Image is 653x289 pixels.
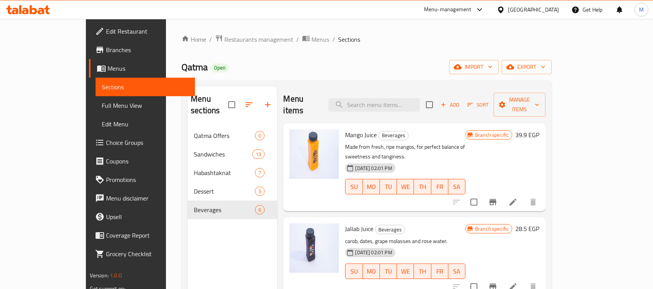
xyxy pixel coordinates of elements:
[363,179,380,194] button: MO
[255,206,264,214] span: 6
[349,181,359,192] span: SU
[421,97,438,113] span: Select section
[345,236,465,246] p: carob, dates, grape molasses and rose water.
[508,5,559,14] div: [GEOGRAPHIC_DATA]
[378,131,409,140] div: Beverages
[240,95,258,114] span: Sort sections
[383,181,394,192] span: TU
[380,263,397,279] button: TU
[345,263,362,279] button: SU
[89,152,195,170] a: Coupons
[345,142,465,161] p: Made from fresh, ripe mangos, for perfect balance of sweetness and tanginess.
[102,101,189,110] span: Full Menu View
[102,82,189,92] span: Sections
[439,100,460,109] span: Add
[89,22,195,41] a: Edit Restaurant
[289,129,339,179] img: Mango Juice
[467,100,489,109] span: Sort
[508,62,545,72] span: export
[639,5,644,14] span: M
[379,131,408,140] span: Beverages
[194,150,252,159] span: Sandwiches
[448,263,465,279] button: SA
[108,64,189,73] span: Menus
[438,99,462,111] button: Add
[89,189,195,207] a: Menu disclaimer
[434,266,445,277] span: FR
[451,181,462,192] span: SA
[465,99,491,111] button: Sort
[194,168,255,177] span: Habashtaknat
[255,132,264,139] span: 0
[96,96,195,115] a: Full Menu View
[188,145,277,163] div: Sandwiches13
[106,231,189,240] span: Coverage Report
[194,205,255,214] span: Beverages
[255,169,264,177] span: 7
[400,181,411,192] span: WE
[215,34,293,44] a: Restaurants management
[438,99,462,111] span: Add item
[494,93,545,117] button: Manage items
[414,263,431,279] button: TH
[462,99,494,111] span: Sort items
[352,249,395,256] span: [DATE] 02:01 PM
[524,193,542,211] button: delete
[188,126,277,145] div: Qatma Offers0
[89,41,195,59] a: Branches
[397,263,414,279] button: WE
[106,194,189,203] span: Menu disclaimer
[89,207,195,226] a: Upsell
[188,182,277,201] div: Dessert3
[90,270,109,280] span: Version:
[500,95,539,114] span: Manage items
[332,35,335,44] li: /
[194,187,255,196] span: Dessert
[96,115,195,133] a: Edit Menu
[255,205,265,214] div: items
[345,179,362,194] button: SU
[431,263,448,279] button: FR
[89,59,195,78] a: Menus
[417,266,428,277] span: TH
[352,165,395,172] span: [DATE] 02:01 PM
[255,131,265,140] div: items
[508,197,518,207] a: Edit menu item
[194,131,255,140] div: Qatma Offers
[466,194,482,210] span: Select to update
[345,129,377,141] span: Mango Juice
[449,60,499,74] button: import
[472,225,512,233] span: Branch specific
[484,193,502,211] button: Branch-specific-item
[366,266,377,277] span: MO
[258,95,277,114] button: Add section
[338,35,360,44] span: Sections
[515,223,539,234] h6: 28.5 EGP
[188,201,277,219] div: Beverages6
[89,133,195,152] a: Choice Groups
[89,226,195,245] a: Coverage Report
[434,181,445,192] span: FR
[191,93,228,116] h2: Menu sections
[311,35,329,44] span: Menus
[414,179,431,194] button: TH
[209,35,212,44] li: /
[89,245,195,263] a: Grocery Checklist
[375,225,405,234] span: Beverages
[349,266,359,277] span: SU
[515,129,539,140] h6: 39.9 EGP
[102,119,189,129] span: Edit Menu
[224,35,293,44] span: Restaurants management
[253,151,264,158] span: 13
[106,175,189,184] span: Promotions
[252,150,265,159] div: items
[424,5,472,14] div: Menu-management
[96,78,195,96] a: Sections
[211,63,229,73] div: Open
[181,34,552,44] nav: breadcrumb
[89,170,195,189] a: Promotions
[106,138,189,147] span: Choice Groups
